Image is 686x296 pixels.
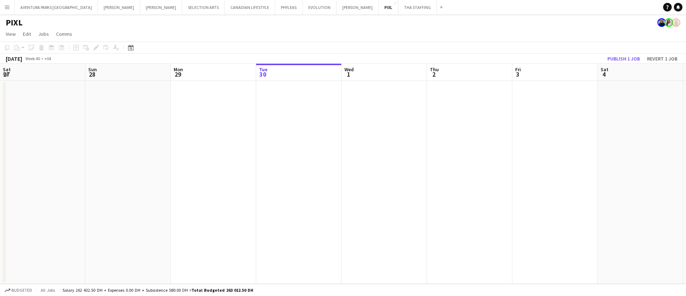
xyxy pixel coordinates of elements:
[344,66,354,73] span: Wed
[11,288,32,293] span: Budgeted
[259,66,268,73] span: Tue
[337,0,379,14] button: [PERSON_NAME]
[2,70,11,78] span: 27
[140,0,182,14] button: [PERSON_NAME]
[657,18,666,27] app-user-avatar: Anastasiia Iemelianova
[98,0,140,14] button: [PERSON_NAME]
[192,287,253,293] span: Total Budgeted 263 012.50 DH
[258,70,268,78] span: 30
[56,31,72,37] span: Comms
[6,31,16,37] span: View
[644,54,680,63] button: Revert 1 job
[398,0,437,14] button: THA STAFFING
[665,18,673,27] app-user-avatar: Ines de Puybaudet
[63,287,253,293] div: Salary 262 432.50 DH + Expenses 0.00 DH + Subsistence 580.00 DH =
[174,66,183,73] span: Mon
[275,0,303,14] button: PHYLEAS
[672,18,680,27] app-user-avatar: Viviane Melatti
[3,29,19,39] a: View
[44,56,51,61] div: +04
[3,66,11,73] span: Sat
[605,54,643,63] button: Publish 1 job
[87,70,97,78] span: 28
[4,286,33,294] button: Budgeted
[53,29,75,39] a: Comms
[39,287,56,293] span: All jobs
[15,0,98,14] button: AVENTURA PARKS [GEOGRAPHIC_DATA]
[600,70,608,78] span: 4
[343,70,354,78] span: 1
[182,0,225,14] button: SELECTION ARTS
[515,66,521,73] span: Fri
[20,29,34,39] a: Edit
[379,0,398,14] button: PIXL
[303,0,337,14] button: EVOLUTION
[35,29,52,39] a: Jobs
[38,31,49,37] span: Jobs
[225,0,275,14] button: CANADIAN LIFESTYLE
[514,70,521,78] span: 3
[430,66,439,73] span: Thu
[601,66,608,73] span: Sat
[24,56,41,61] span: Week 40
[88,66,97,73] span: Sun
[6,17,23,28] h1: PIXL
[6,55,22,62] div: [DATE]
[23,31,31,37] span: Edit
[173,70,183,78] span: 29
[429,70,439,78] span: 2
